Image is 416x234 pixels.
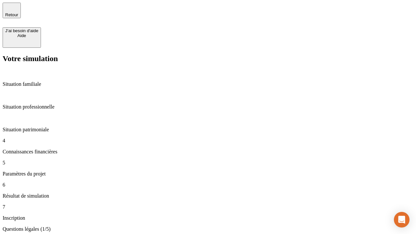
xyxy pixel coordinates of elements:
div: Open Intercom Messenger [394,212,409,227]
p: Situation familiale [3,81,413,87]
button: Retour [3,3,21,18]
p: Connaissances financières [3,149,413,155]
p: Paramètres du projet [3,171,413,177]
div: Aide [5,33,38,38]
p: 5 [3,160,413,166]
p: Situation patrimoniale [3,127,413,133]
p: 7 [3,204,413,210]
p: Situation professionnelle [3,104,413,110]
p: Inscription [3,215,413,221]
p: 6 [3,182,413,188]
p: 4 [3,138,413,144]
button: J’ai besoin d'aideAide [3,27,41,48]
h2: Votre simulation [3,54,413,63]
div: J’ai besoin d'aide [5,28,38,33]
p: Résultat de simulation [3,193,413,199]
p: Questions légales (1/5) [3,226,413,232]
span: Retour [5,12,18,17]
